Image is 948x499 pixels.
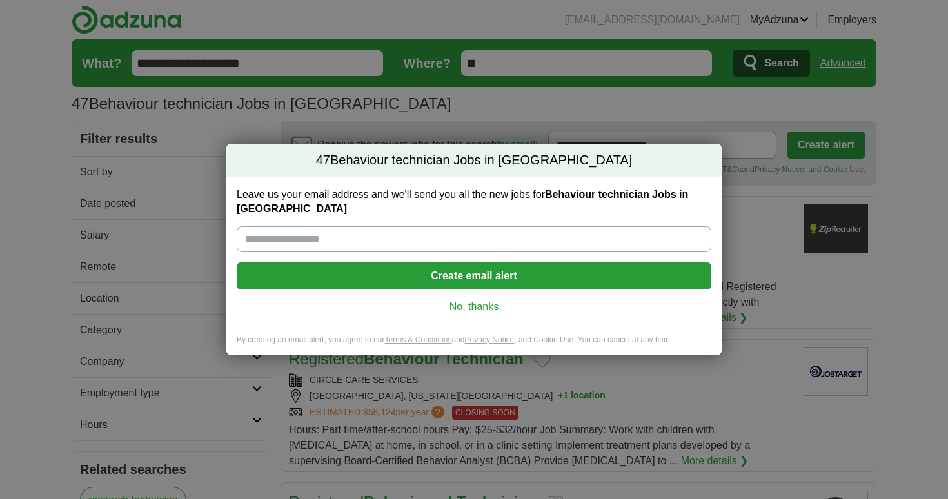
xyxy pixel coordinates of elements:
[465,335,515,344] a: Privacy Notice
[237,262,711,289] button: Create email alert
[247,300,701,314] a: No, thanks
[384,335,451,344] a: Terms & Conditions
[226,144,722,177] h2: Behaviour technician Jobs in [GEOGRAPHIC_DATA]
[237,189,688,214] strong: Behaviour technician Jobs in [GEOGRAPHIC_DATA]
[237,188,711,216] label: Leave us your email address and we'll send you all the new jobs for
[316,152,330,170] span: 47
[226,335,722,356] div: By creating an email alert, you agree to our and , and Cookie Use. You can cancel at any time.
